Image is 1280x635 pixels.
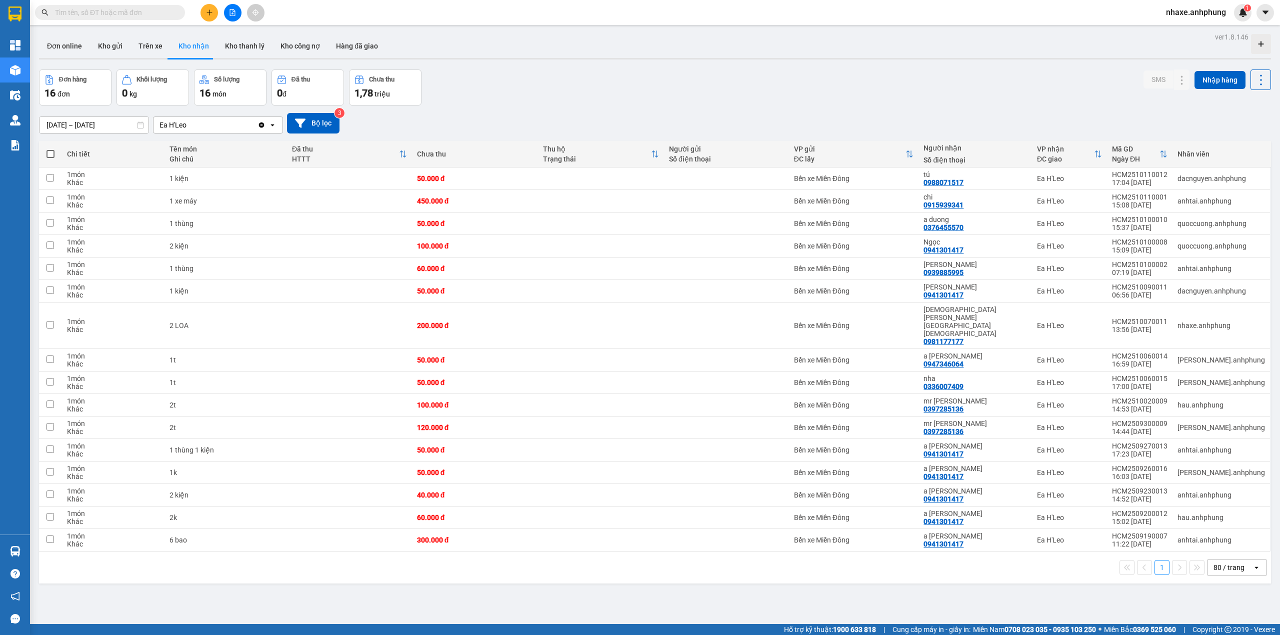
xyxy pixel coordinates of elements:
div: 0941301417 [923,517,963,525]
div: Mã GD [1112,145,1159,153]
span: plus [206,9,213,16]
div: 14:44 [DATE] [1112,427,1167,435]
div: Trạng thái [543,155,651,163]
span: 1 [1245,4,1249,11]
div: 80 / trang [1213,562,1244,572]
div: Đã thu [292,145,399,153]
div: Ea H'Leo [1037,174,1102,182]
div: 2k [169,513,282,521]
div: Ea H'Leo [1037,197,1102,205]
div: 0336007409 [923,382,963,390]
div: 0376455570 [923,223,963,231]
div: Chưa thu [369,76,394,83]
span: aim [252,9,259,16]
div: thuan.anhphung [1177,423,1265,431]
div: 14:53 [DATE] [1112,405,1167,413]
div: 15:37 [DATE] [1112,223,1167,231]
div: 1 món [67,215,159,223]
div: HCM2510090011 [1112,283,1167,291]
div: a duong [923,215,1027,223]
img: warehouse-icon [10,115,20,125]
div: 1 món [67,442,159,450]
div: hau.anhphung [1177,513,1265,521]
div: 100.000 đ [417,242,533,250]
button: Số lượng16món [194,69,266,105]
span: đơn [57,90,70,98]
button: Chưa thu1,78 triệu [349,69,421,105]
div: Ea H'Leo [1037,356,1102,364]
div: 1 món [67,260,159,268]
span: message [10,614,20,623]
div: Ea H'Leo [1037,401,1102,409]
div: 16:03 [DATE] [1112,472,1167,480]
div: thuan.anhphung [1177,468,1265,476]
div: Bến xe Miền Đông [794,321,914,329]
div: Khác [67,495,159,503]
div: Nhân viên [1177,150,1265,158]
div: Khác [67,246,159,254]
div: Ngọc [923,238,1027,246]
div: Bến xe Miền Đông [794,219,914,227]
div: Ea H'Leo [1037,321,1102,329]
div: 1 món [67,170,159,178]
div: 1 món [67,193,159,201]
div: quoccuong.anhphung [1177,242,1265,250]
div: 17:04 [DATE] [1112,178,1167,186]
div: Khác [67,325,159,333]
div: Ea H'Leo [1037,491,1102,499]
div: 1 món [67,419,159,427]
span: notification [10,591,20,601]
th: Toggle SortBy [1032,141,1107,167]
div: Khác [67,472,159,480]
div: 2 kiện [169,491,282,499]
div: chi [923,193,1027,201]
div: VP nhận [1037,145,1094,153]
div: 1 kiện [169,174,282,182]
div: 0941301417 [923,472,963,480]
div: 40.000 đ [417,491,533,499]
span: triệu [374,90,390,98]
div: 1 món [67,374,159,382]
span: Miền Bắc [1104,624,1176,635]
th: Toggle SortBy [287,141,412,167]
svg: Clear value [257,121,265,129]
button: SMS [1143,70,1173,88]
div: 2 kiện [169,242,282,250]
button: Kho gửi [90,34,130,58]
div: Khác [67,268,159,276]
sup: 3 [334,108,344,118]
div: 0988071517 [923,178,963,186]
div: anhtai.anhphung [1177,491,1265,499]
img: warehouse-icon [10,546,20,556]
div: 1k [169,468,282,476]
div: mr hải [923,419,1027,427]
div: Tạo kho hàng mới [1251,34,1271,54]
div: 15:09 [DATE] [1112,246,1167,254]
div: 6 bao [169,536,282,544]
div: a ngọc [923,464,1027,472]
div: Khác [67,360,159,368]
button: plus [200,4,218,21]
div: Ea H'Leo [1037,468,1102,476]
div: a ngọc [923,352,1027,360]
div: Chi tiết [67,150,159,158]
div: 16:59 [DATE] [1112,360,1167,368]
div: HCM2510100010 [1112,215,1167,223]
div: Khác [67,201,159,209]
div: Ea H'Leo [1037,423,1102,431]
div: Ea H'Leo [1037,219,1102,227]
span: 16 [44,87,55,99]
img: icon-new-feature [1238,8,1247,17]
div: 50.000 đ [417,446,533,454]
div: Khác [67,291,159,299]
span: 0 [277,87,282,99]
div: 1 món [67,317,159,325]
div: ver 1.8.146 [1215,31,1248,42]
button: Khối lượng0kg [116,69,189,105]
div: 1 thùng [169,219,282,227]
div: 0941301417 [923,246,963,254]
div: 50.000 đ [417,356,533,364]
div: Bến xe Miền Đông [794,446,914,454]
span: | [1183,624,1185,635]
div: 1 món [67,464,159,472]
